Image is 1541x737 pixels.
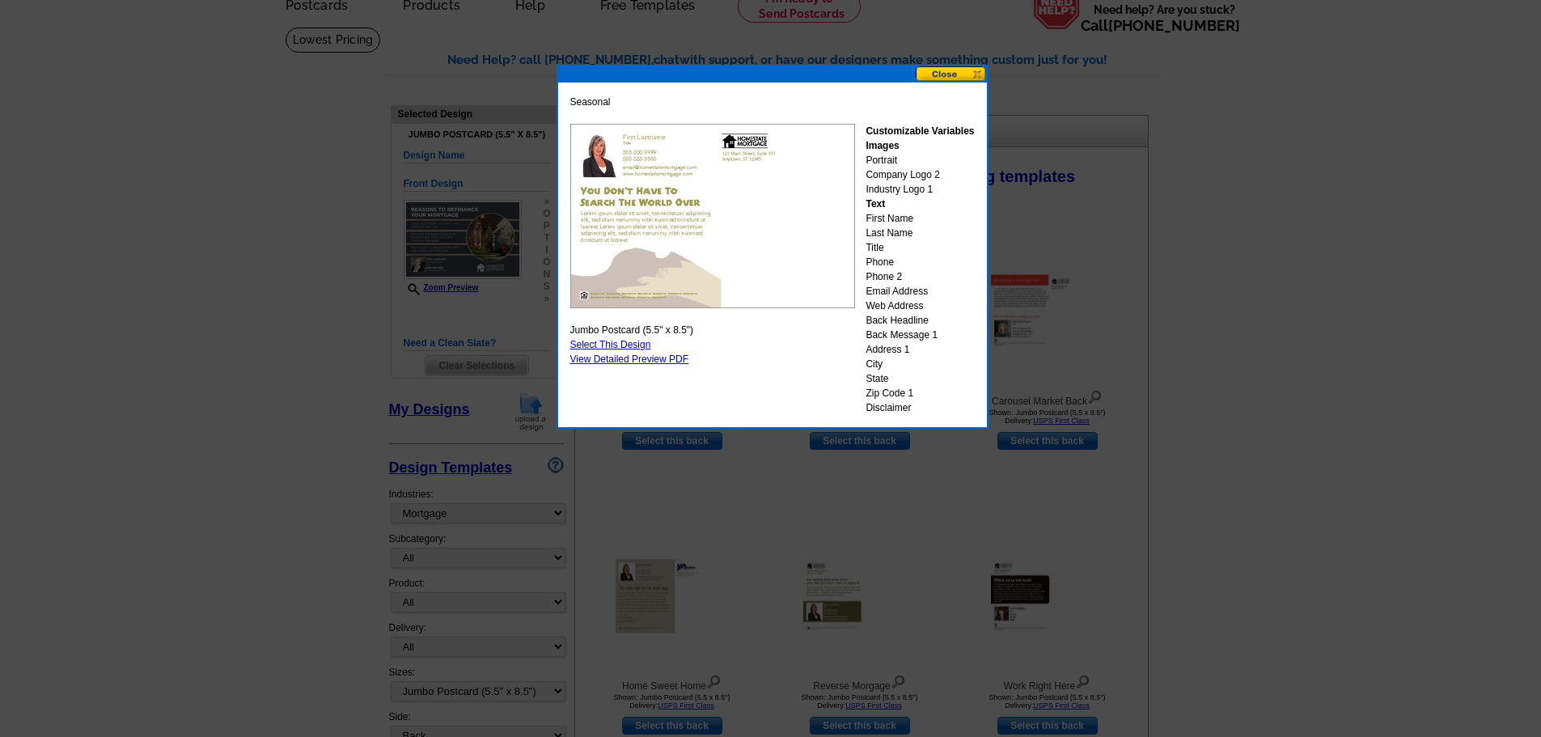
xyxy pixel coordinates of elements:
[570,323,694,337] span: Jumbo Postcard (5.5" x 8.5")
[866,198,885,210] strong: Text
[866,140,899,151] strong: Images
[570,124,855,308] img: GENPJB_Searching_Sample.jpg
[866,124,974,415] div: Portrait Company Logo 2 Industry Logo 1 First Name Last Name Title Phone Phone 2 Email Address We...
[1217,361,1541,737] iframe: LiveChat chat widget
[866,125,974,137] strong: Customizable Variables
[570,95,611,109] span: Seasonal
[570,354,689,365] a: View Detailed Preview PDF
[570,339,651,350] a: Select This Design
